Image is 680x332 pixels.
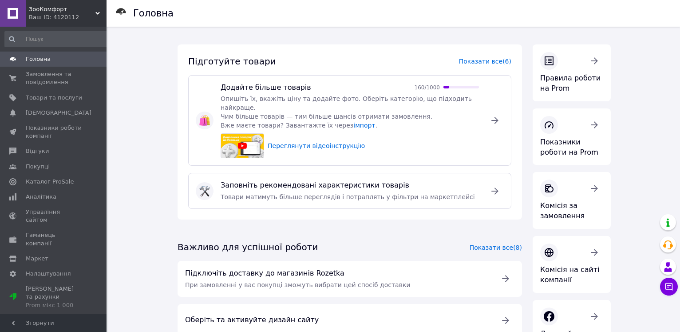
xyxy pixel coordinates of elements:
[459,58,511,65] a: Показати все (6)
[26,231,82,247] span: Гаманець компанії
[533,172,611,229] a: Комісія за замовлення
[221,132,479,160] a: video previewПереглянути відеоінструкцію
[540,265,600,284] span: Комісія на сайті компанії
[268,142,365,149] span: Переглянути відеоінструкцію
[221,133,264,158] img: video preview
[540,201,585,220] span: Комісія за замовлення
[185,315,490,325] span: Оберіть та активуйте дизайн сайту
[353,122,375,129] a: імпорт
[540,138,598,156] span: Показники роботи на Prom
[26,301,82,309] div: Prom мікс 1 000
[221,180,479,191] span: Заповніть рекомендовані характеристики товарів
[29,13,107,21] div: Ваш ID: 4120112
[178,242,318,252] span: Важливо для успішної роботи
[26,94,82,102] span: Товари та послуги
[26,124,82,140] span: Показники роботи компанії
[540,74,601,92] span: Правила роботи на Prom
[26,178,74,186] span: Каталог ProSale
[26,208,82,224] span: Управління сайтом
[26,55,51,63] span: Головна
[26,147,49,155] span: Відгуки
[178,261,522,297] a: Підключіть доставку до магазинів RozetkaПри замовленні у вас покупці зможуть вибрати цей спосіб д...
[133,8,174,19] h1: Головна
[26,270,71,278] span: Налаштування
[185,281,411,288] span: При замовленні у вас покупці зможуть вибрати цей спосіб доставки
[221,95,472,111] span: Опишіть їх, вкажіть ціну та додайте фото. Оберіть категорію, що підходить найкраще.
[533,236,611,293] a: Комісія на сайті компанії
[26,255,48,263] span: Маркет
[199,115,210,126] img: :shopping_bags:
[26,109,91,117] span: [DEMOGRAPHIC_DATA]
[26,70,82,86] span: Замовлення та повідомлення
[188,75,511,166] a: :shopping_bags:Додайте більше товарів160/1000Опишіть їх, вкажіть ціну та додайте фото. Оберіть ка...
[26,285,82,309] span: [PERSON_NAME] та рахунки
[199,186,210,196] img: :hammer_and_wrench:
[188,56,276,67] span: Підготуйте товари
[29,5,95,13] span: ЗооКомфорт
[415,84,440,91] span: 160 / 1000
[221,83,311,93] span: Додайте більше товарів
[221,122,377,129] span: Вже маєте товари? Завантажте їх через .
[221,193,475,200] span: Товари матимуть більше переглядів і потраплять у фільтри на маркетплейсі
[533,44,611,101] a: Правила роботи на Prom
[185,268,490,279] span: Підключіть доставку до магазинів Rozetka
[221,113,432,120] span: Чим більше товарів — тим більше шансів отримати замовлення.
[660,278,678,296] button: Чат з покупцем
[4,31,110,47] input: Пошук
[188,173,511,209] a: :hammer_and_wrench:Заповніть рекомендовані характеристики товарівТовари матимуть більше перегляді...
[533,108,611,165] a: Показники роботи на Prom
[470,244,522,251] a: Показати все (8)
[26,163,50,171] span: Покупці
[26,193,56,201] span: Аналітика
